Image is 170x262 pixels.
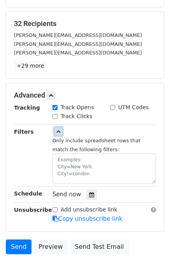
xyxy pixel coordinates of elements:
[61,112,93,121] label: Track Clicks
[14,91,156,100] h5: Advanced
[70,239,129,254] a: Send Test Email
[14,207,52,213] strong: Unsubscribe
[118,103,149,112] label: UTM Codes
[14,105,40,111] strong: Tracking
[33,239,68,254] a: Preview
[14,50,142,56] small: [PERSON_NAME][EMAIL_ADDRESS][DOMAIN_NAME]
[53,191,81,198] span: Send now
[14,32,142,38] small: [PERSON_NAME][EMAIL_ADDRESS][DOMAIN_NAME]
[53,138,140,152] small: Only include spreadsheet rows that match the following filters:
[14,19,156,28] h5: 32 Recipients
[61,206,117,214] label: Add unsubscribe link
[131,225,170,262] iframe: Chat Widget
[14,129,34,135] strong: Filters
[61,103,94,112] label: Track Opens
[53,215,123,222] a: Copy unsubscribe link
[14,190,42,197] strong: Schedule
[14,41,142,47] small: [PERSON_NAME][EMAIL_ADDRESS][DOMAIN_NAME]
[14,61,47,71] a: +29 more
[6,239,32,254] a: Send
